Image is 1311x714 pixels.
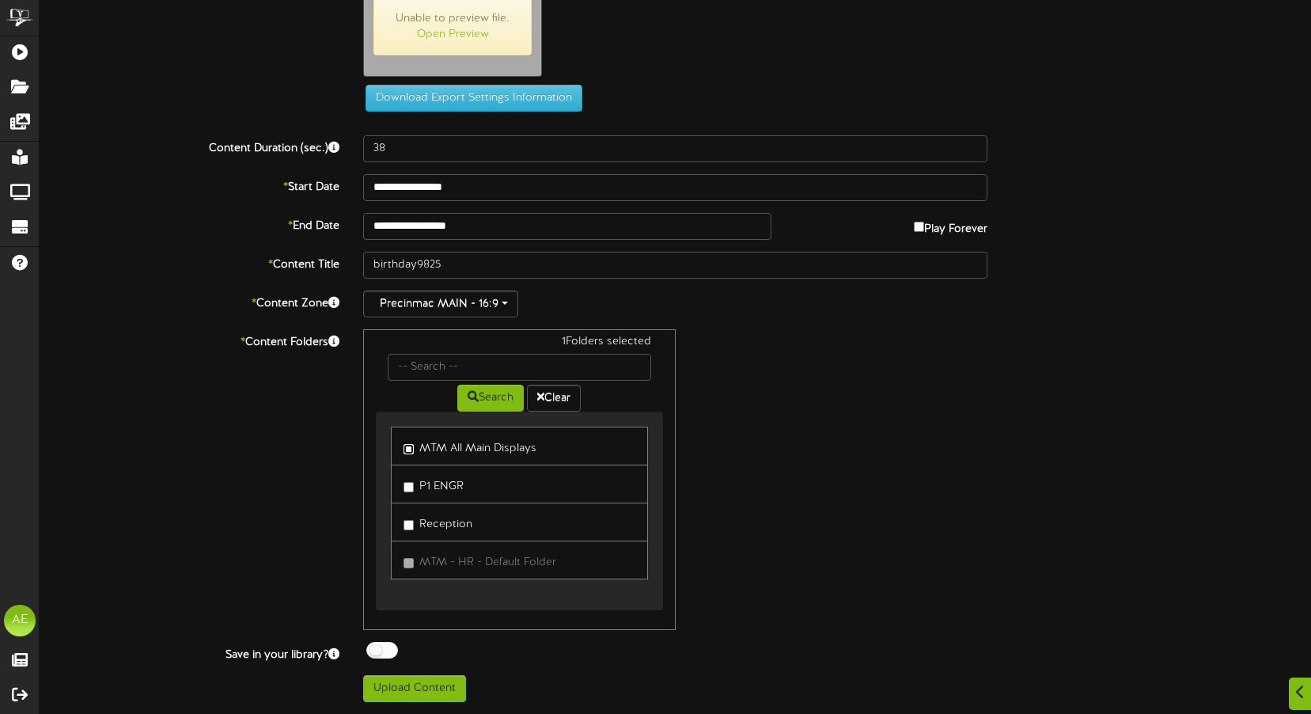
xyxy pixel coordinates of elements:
[28,291,351,312] label: Content Zone
[363,252,987,279] input: Title of this Content
[366,85,582,112] button: Download Export Settings Information
[28,135,351,157] label: Content Duration (sec.)
[28,213,351,234] label: End Date
[404,482,414,492] input: P1 ENGR
[404,558,414,568] input: MTM - HR - Default Folder
[527,385,581,412] button: Clear
[914,222,924,232] input: Play Forever
[363,291,518,317] button: Precinmac MAIN - 16:9
[28,329,351,351] label: Content Folders
[419,556,556,568] span: MTM - HR - Default Folder
[28,252,351,273] label: Content Title
[388,354,650,381] input: -- Search --
[404,444,414,454] input: MTM All Main Displays
[358,92,582,104] a: Download Export Settings Information
[914,213,987,237] label: Play Forever
[457,385,524,412] button: Search
[417,28,489,40] a: Open Preview
[4,605,36,636] div: AE
[404,435,536,457] label: MTM All Main Displays
[28,642,351,663] label: Save in your library?
[404,511,472,533] label: Reception
[376,334,662,354] div: 1 Folders selected
[404,473,464,495] label: P1 ENGR
[363,675,466,702] button: Upload Content
[404,520,414,530] input: Reception
[28,174,351,196] label: Start Date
